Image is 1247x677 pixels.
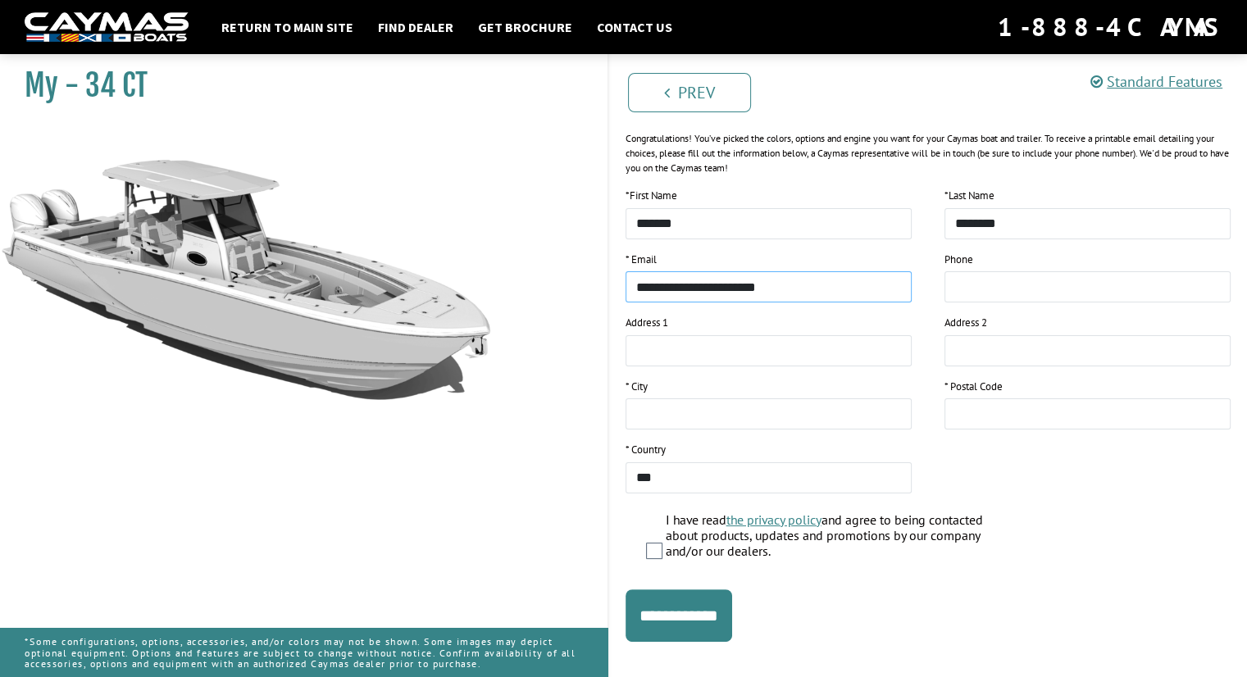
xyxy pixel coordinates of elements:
[1090,72,1222,91] a: Standard Features
[666,512,1017,564] label: I have read and agree to being contacted about products, updates and promotions by our company an...
[628,73,751,112] a: Prev
[944,188,994,204] label: Last Name
[25,67,567,104] h1: My - 34 CT
[998,9,1222,45] div: 1-888-4CAYMAS
[25,628,583,677] p: *Some configurations, options, accessories, and/or colors may not be shown. Some images may depic...
[25,12,189,43] img: white-logo-c9c8dbefe5ff5ceceb0f0178aa75bf4bb51f6bca0971e226c86eb53dfe498488.png
[944,315,987,331] label: Address 2
[626,252,657,268] label: * Email
[370,16,462,38] a: Find Dealer
[944,252,973,268] label: Phone
[626,379,648,395] label: * City
[626,131,1231,175] div: Congratulations! You’ve picked the colors, options and engine you want for your Caymas boat and t...
[470,16,580,38] a: Get Brochure
[589,16,680,38] a: Contact Us
[944,379,1003,395] label: * Postal Code
[626,188,677,204] label: First Name
[626,315,668,331] label: Address 1
[626,442,666,458] label: * Country
[726,511,821,528] a: the privacy policy
[213,16,362,38] a: Return to main site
